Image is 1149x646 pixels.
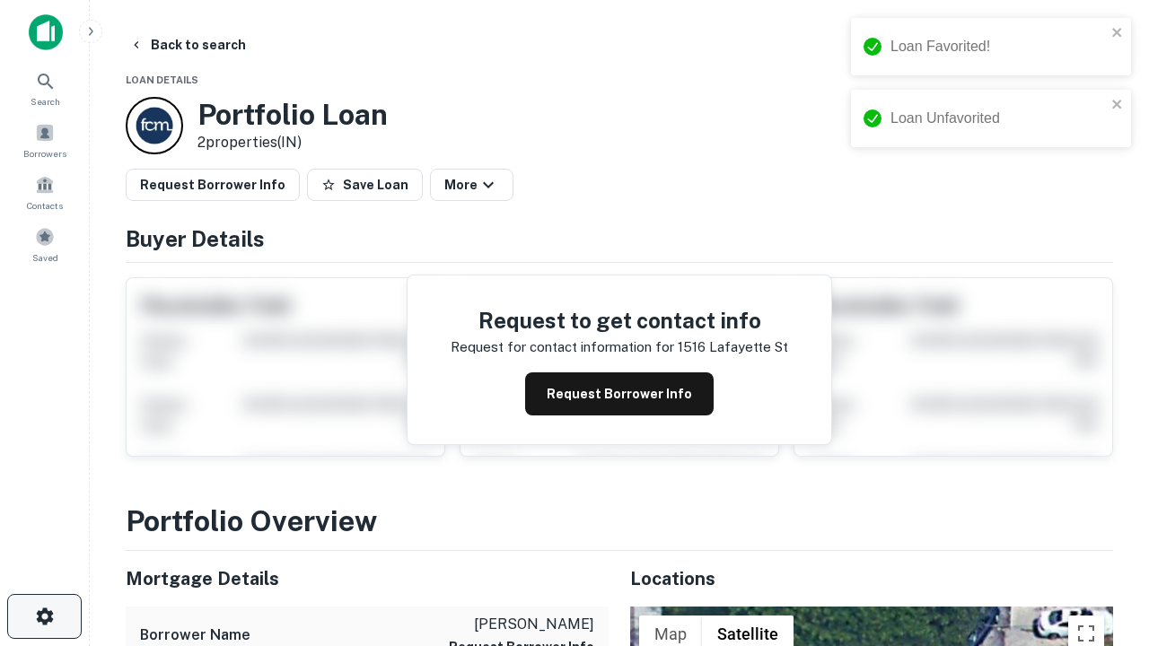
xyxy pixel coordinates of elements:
span: Search [31,94,60,109]
a: Search [5,64,84,112]
button: More [430,169,513,201]
span: Saved [32,250,58,265]
h4: Request to get contact info [451,304,788,336]
button: Back to search [122,29,253,61]
p: Request for contact information for [451,336,674,358]
button: Request Borrower Info [525,372,714,415]
p: 1516 lafayette st [678,336,788,358]
p: 2 properties (IN) [197,132,388,153]
h3: Portfolio Overview [126,500,1113,543]
h5: Locations [630,565,1113,592]
a: Contacts [5,168,84,216]
h5: Mortgage Details [126,565,609,592]
span: Contacts [27,198,63,213]
iframe: Chat Widget [1059,502,1149,589]
button: close [1111,97,1124,114]
h3: Portfolio Loan [197,98,388,132]
span: Loan Details [126,74,198,85]
button: close [1111,25,1124,42]
img: capitalize-icon.png [29,14,63,50]
a: Borrowers [5,116,84,164]
span: Borrowers [23,146,66,161]
h6: Borrower Name [140,624,250,646]
p: [PERSON_NAME] [449,614,594,635]
button: Save Loan [307,169,423,201]
h4: Buyer Details [126,223,1113,255]
button: Request Borrower Info [126,169,300,201]
div: Loan Favorited! [890,36,1106,57]
div: Loan Unfavorited [890,108,1106,129]
a: Saved [5,220,84,268]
